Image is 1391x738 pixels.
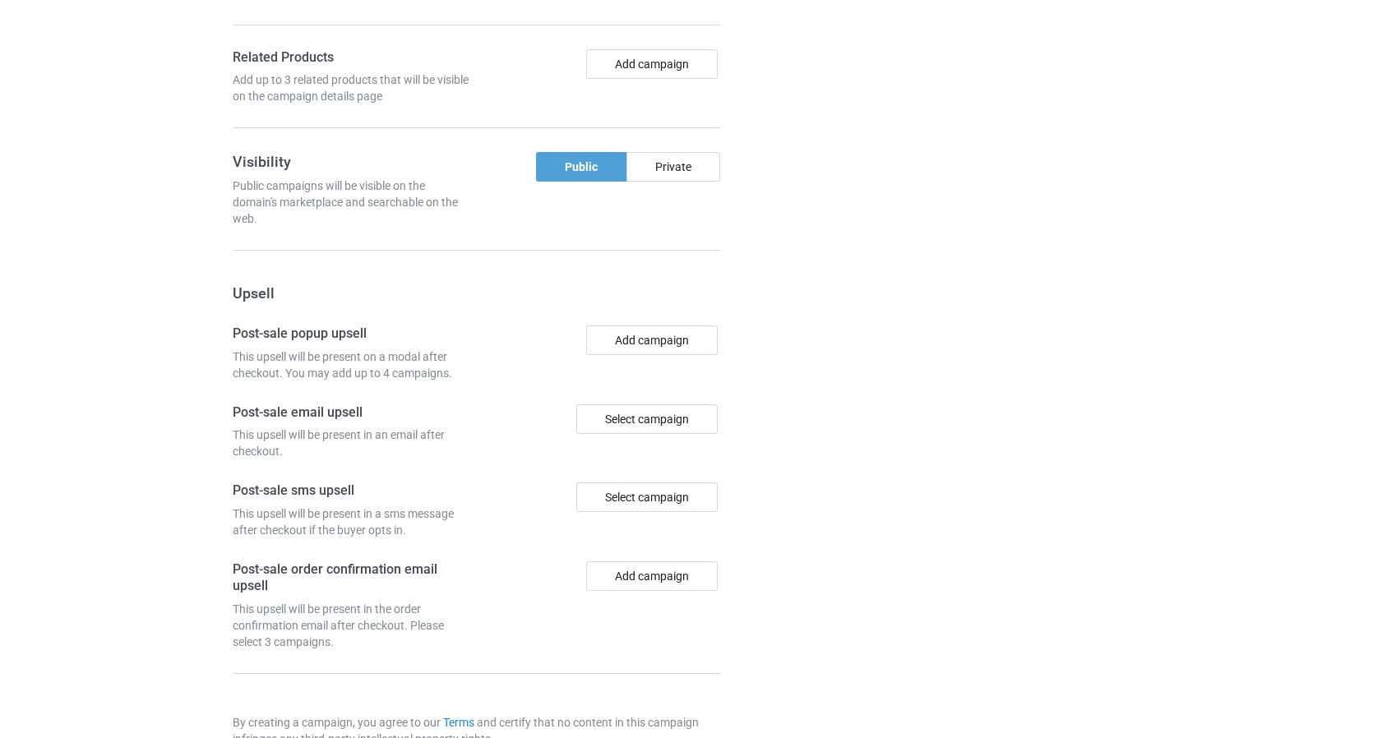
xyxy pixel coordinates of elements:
h4: Related Products [233,49,471,67]
div: This upsell will be present in an email after checkout. [233,427,471,459]
div: Select campaign [576,404,718,434]
button: Add campaign [586,325,718,355]
h3: Visibility [233,152,471,171]
h4: Post-sale order confirmation email upsell [233,561,471,595]
h4: Post-sale sms upsell [233,482,471,500]
h4: Post-sale email upsell [233,404,471,422]
div: This upsell will be present in the order confirmation email after checkout. Please select 3 campa... [233,601,471,650]
div: This upsell will be present on a modal after checkout. You may add up to 4 campaigns. [233,348,471,381]
div: This upsell will be present in a sms message after checkout if the buyer opts in. [233,505,471,538]
a: Terms [443,716,474,729]
div: Add up to 3 related products that will be visible on the campaign details page [233,71,471,104]
div: Public campaigns will be visible on the domain's marketplace and searchable on the web. [233,178,471,227]
div: Select campaign [576,482,718,512]
button: Add campaign [586,561,718,591]
h3: Upsell [233,284,721,302]
div: Public [536,152,626,182]
div: Private [626,152,720,182]
button: Add campaign [586,49,718,79]
h4: Post-sale popup upsell [233,325,471,343]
